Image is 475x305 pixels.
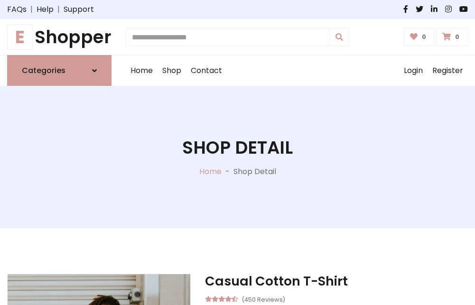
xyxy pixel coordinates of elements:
a: Shop [158,55,186,86]
h3: Casual Cotton T-Shirt [205,274,468,289]
a: 0 [436,28,468,46]
span: 0 [419,33,428,41]
span: | [27,4,37,15]
span: E [7,24,33,50]
small: (450 Reviews) [242,293,285,305]
h1: Shopper [7,27,112,47]
a: FAQs [7,4,27,15]
a: Home [126,55,158,86]
a: Help [37,4,54,15]
a: Home [199,166,222,177]
a: Support [64,4,94,15]
p: Shop Detail [233,166,276,177]
h1: Shop Detail [182,137,293,158]
span: | [54,4,64,15]
p: - [222,166,233,177]
h6: Categories [22,66,65,75]
span: 0 [453,33,462,41]
a: Contact [186,55,227,86]
a: Categories [7,55,112,86]
a: Register [428,55,468,86]
a: EShopper [7,27,112,47]
a: 0 [404,28,435,46]
a: Login [399,55,428,86]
